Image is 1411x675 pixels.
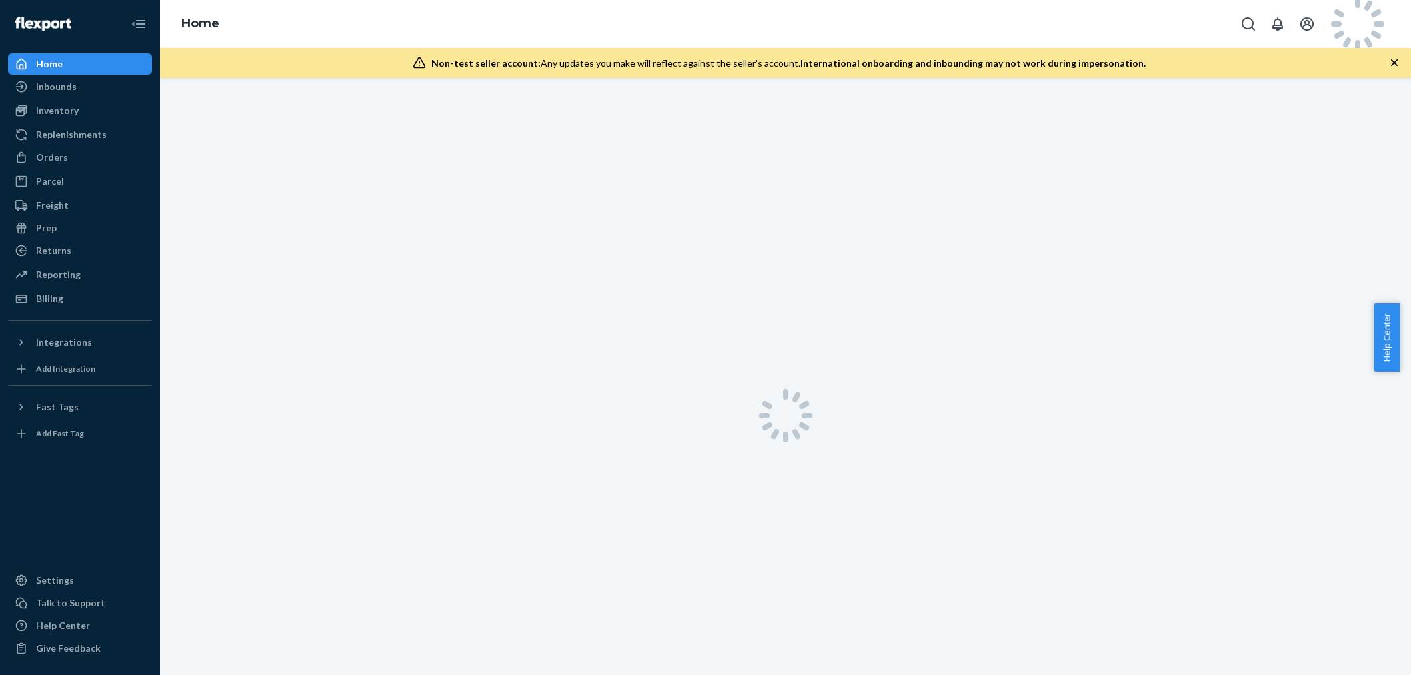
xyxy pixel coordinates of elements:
button: Fast Tags [8,396,152,418]
div: Inventory [36,104,79,117]
div: Parcel [36,175,64,188]
button: Integrations [8,331,152,353]
a: Help Center [8,615,152,636]
div: Replenishments [36,128,107,141]
button: Talk to Support [8,592,152,614]
button: Give Feedback [8,638,152,659]
a: Home [181,16,219,31]
div: Help Center [36,619,90,632]
a: Inventory [8,100,152,121]
a: Parcel [8,171,152,192]
div: Settings [36,574,74,587]
ol: breadcrumbs [171,5,230,43]
button: Open Search Box [1235,11,1262,37]
a: Replenishments [8,124,152,145]
div: Orders [36,151,68,164]
span: Non-test seller account: [431,57,541,69]
button: Open account menu [1294,11,1320,37]
a: Settings [8,570,152,591]
div: Talk to Support [36,596,105,610]
div: Give Feedback [36,642,101,655]
div: Reporting [36,268,81,281]
div: Fast Tags [36,400,79,414]
a: Billing [8,288,152,309]
div: Add Fast Tag [36,428,84,439]
button: Open notifications [1264,11,1291,37]
button: Help Center [1374,303,1400,372]
div: Freight [36,199,69,212]
a: Inbounds [8,76,152,97]
div: Billing [36,292,63,305]
div: Home [36,57,63,71]
span: International onboarding and inbounding may not work during impersonation. [800,57,1146,69]
a: Orders [8,147,152,168]
div: Inbounds [36,80,77,93]
a: Freight [8,195,152,216]
div: Any updates you make will reflect against the seller's account. [431,57,1146,70]
a: Home [8,53,152,75]
div: Integrations [36,335,92,349]
a: Prep [8,217,152,239]
div: Prep [36,221,57,235]
div: Returns [36,244,71,257]
a: Add Integration [8,358,152,380]
img: Flexport logo [15,17,71,31]
button: Close Navigation [125,11,152,37]
a: Returns [8,240,152,261]
a: Add Fast Tag [8,423,152,444]
div: Add Integration [36,363,95,374]
a: Reporting [8,264,152,285]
